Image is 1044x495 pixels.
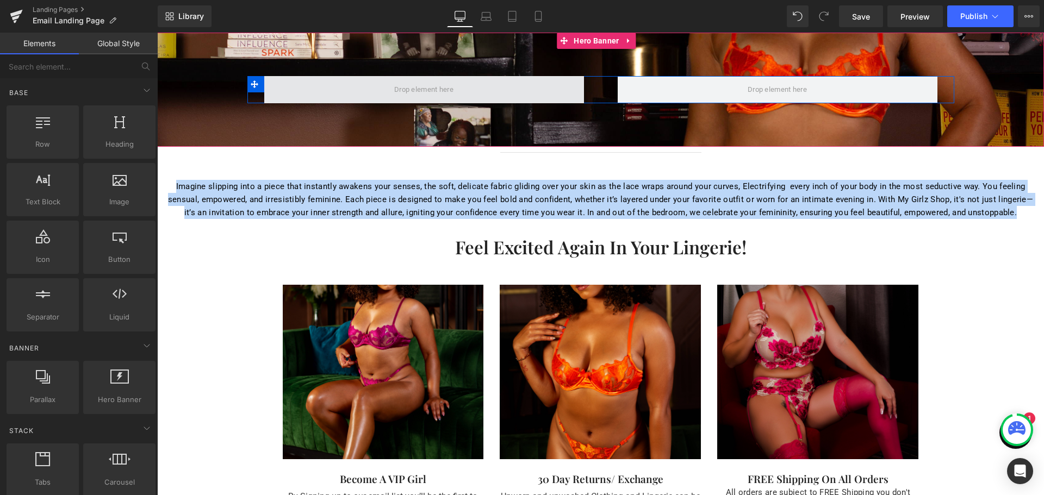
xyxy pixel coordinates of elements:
span: Preview [900,11,930,22]
button: Publish [947,5,1014,27]
p: All orders are subject to FREE Shipping you don't even have to add a promotion code its automatic... [560,453,761,492]
span: Text Block [10,196,76,208]
a: Global Style [79,33,158,54]
button: More [1018,5,1040,27]
span: Library [178,11,204,21]
div: Open Intercom Messenger [1007,458,1033,484]
button: Undo [787,5,809,27]
a: Preview [887,5,943,27]
span: Parallax [10,394,76,405]
span: Carousel [86,477,152,488]
a: Mobile [525,5,551,27]
a: Landing Pages [33,5,158,14]
span: Liquid [86,311,152,323]
button: Redo [813,5,835,27]
p: Imagine slipping into a piece that instantly awakens your senses, the soft, delicate fabric glidi... [8,147,879,186]
span: Tabs [10,477,76,488]
h2: Feel excited again in your lingerie! [243,203,645,226]
span: Banner [8,343,40,353]
span: Email Landing Page [33,16,104,25]
span: Save [852,11,870,22]
a: Desktop [447,5,473,27]
span: Hero Banner [86,394,152,405]
img: Custom Workout Plans [126,252,327,427]
img: 1:1 Personal Training [343,252,544,427]
h3: 30 Day Returns/ Exchange [343,440,544,453]
span: Row [10,139,76,150]
img: Join Fitness Challenges [560,252,761,427]
span: Base [8,87,29,98]
span: Icon [10,254,76,265]
a: Tablet [499,5,525,27]
a: Laptop [473,5,499,27]
a: New Library [158,5,212,27]
span: Stack [8,425,35,436]
span: Publish [960,12,987,21]
span: Button [86,254,152,265]
span: Separator [10,311,76,323]
h3: FREE Shipping on all Orders [560,440,761,453]
span: Image [86,196,152,208]
inbox-online-store-chat: Shopify online store chat [839,384,878,419]
h3: Become a VIP Girl [126,440,327,453]
span: Heading [86,139,152,150]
